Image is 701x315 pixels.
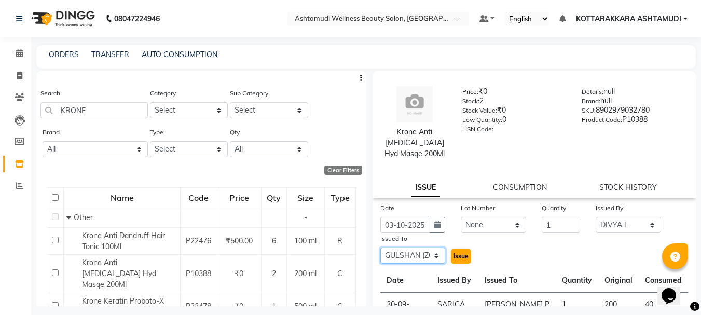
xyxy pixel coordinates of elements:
span: Krone Anti [MEDICAL_DATA] Hyd Masqe 200Ml [82,258,156,289]
span: Krone Anti Dandruff Hair Tonic 100Ml [82,231,165,251]
span: ₹0 [235,302,243,311]
div: ₹0 [462,86,566,101]
iframe: chat widget [657,273,691,305]
span: Other [74,213,93,222]
span: ₹0 [235,269,243,278]
span: - [304,213,307,222]
div: P10388 [582,114,685,129]
label: Brand [43,128,60,137]
span: C [337,269,342,278]
label: Date [380,203,394,213]
th: Date [380,269,432,293]
a: AUTO CONSUMPTION [142,50,217,59]
div: Krone Anti [MEDICAL_DATA] Hyd Masqe 200Ml [383,127,447,159]
label: Qty [230,128,240,137]
th: Issued By [431,269,478,293]
a: CONSUMPTION [493,183,547,192]
div: null [582,95,685,110]
label: Price: [462,87,478,97]
label: HSN Code: [462,125,493,134]
input: Search by product name or code [40,102,148,118]
img: logo [26,4,98,33]
span: R [337,236,342,245]
label: Type [150,128,163,137]
label: Brand: [582,97,600,106]
span: KOTTARAKKARA ASHTAMUDI [576,13,681,24]
span: Collapse Row [66,213,74,222]
button: Issue [451,249,471,264]
a: ORDERS [49,50,79,59]
label: Issued To [380,234,407,243]
label: SKU: [582,106,596,115]
th: Consumed [639,269,688,293]
label: Issued By [596,203,623,213]
a: TRANSFER [91,50,129,59]
span: ₹500.00 [226,236,253,245]
span: 6 [272,236,276,245]
div: Price [218,188,260,207]
span: 200 ml [294,269,317,278]
th: Issued To [478,269,556,293]
div: Type [325,188,355,207]
span: 2 [272,269,276,278]
label: Category [150,89,176,98]
div: ₹0 [462,105,566,119]
span: 100 ml [294,236,317,245]
label: Lot Number [461,203,495,213]
img: avatar [396,86,433,122]
div: 2 [462,95,566,110]
span: P22478 [186,302,211,311]
span: P10388 [186,269,211,278]
label: Stock: [462,97,479,106]
label: Quantity [542,203,566,213]
label: Sub Category [230,89,268,98]
a: ISSUE [411,179,440,197]
div: Name [64,188,180,207]
span: 1 [272,302,276,311]
span: Issue [453,252,469,260]
span: C [337,302,342,311]
span: P22476 [186,236,211,245]
div: Qty [262,188,286,207]
div: Clear Filters [324,166,362,175]
div: null [582,86,685,101]
label: Stock Value: [462,106,497,115]
b: 08047224946 [114,4,160,33]
div: Size [287,188,324,207]
div: 0 [462,114,566,129]
span: 500 ml [294,302,317,311]
label: Search [40,89,60,98]
label: Details: [582,87,603,97]
th: Original [598,269,639,293]
th: Quantity [556,269,598,293]
div: 8902979032780 [582,105,685,119]
label: Low Quantity: [462,115,502,125]
label: Product Code: [582,115,622,125]
a: STOCK HISTORY [599,183,657,192]
div: Code [181,188,216,207]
